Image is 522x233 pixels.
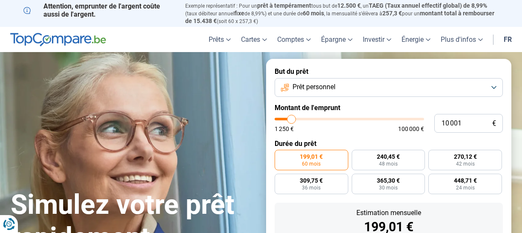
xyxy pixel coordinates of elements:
[456,185,475,190] span: 24 mois
[281,210,496,216] div: Estimation mensuelle
[300,154,323,160] span: 199,01 €
[382,10,402,17] span: 257,3 €
[234,10,244,17] span: fixe
[302,161,321,166] span: 60 mois
[275,126,294,132] span: 1 250 €
[275,78,503,97] button: Prêt personnel
[257,2,311,9] span: prêt à tempérament
[204,27,236,52] a: Prêts
[10,33,106,47] img: TopCompare
[337,2,361,9] span: 12.500 €
[272,27,316,52] a: Comptes
[23,2,175,18] p: Attention, emprunter de l'argent coûte aussi de l'argent.
[377,154,400,160] span: 240,45 €
[377,178,400,183] span: 365,30 €
[185,10,494,24] span: montant total à rembourser de 15.438 €
[492,120,496,127] span: €
[369,2,487,9] span: TAEG (Taux annuel effectif global) de 8,99%
[358,27,396,52] a: Investir
[293,82,336,92] span: Prêt personnel
[302,185,321,190] span: 36 mois
[316,27,358,52] a: Épargne
[275,104,503,112] label: Montant de l'emprunt
[303,10,324,17] span: 60 mois
[185,2,499,25] p: Exemple représentatif : Pour un tous but de , un (taux débiteur annuel de 8,99%) et une durée de ...
[379,161,398,166] span: 48 mois
[300,178,323,183] span: 309,75 €
[499,27,517,52] a: fr
[454,154,477,160] span: 270,12 €
[379,185,398,190] span: 30 mois
[436,27,488,52] a: Plus d'infos
[275,67,503,76] label: But du prêt
[275,140,503,148] label: Durée du prêt
[396,27,436,52] a: Énergie
[236,27,272,52] a: Cartes
[454,178,477,183] span: 448,71 €
[398,126,424,132] span: 100 000 €
[456,161,475,166] span: 42 mois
